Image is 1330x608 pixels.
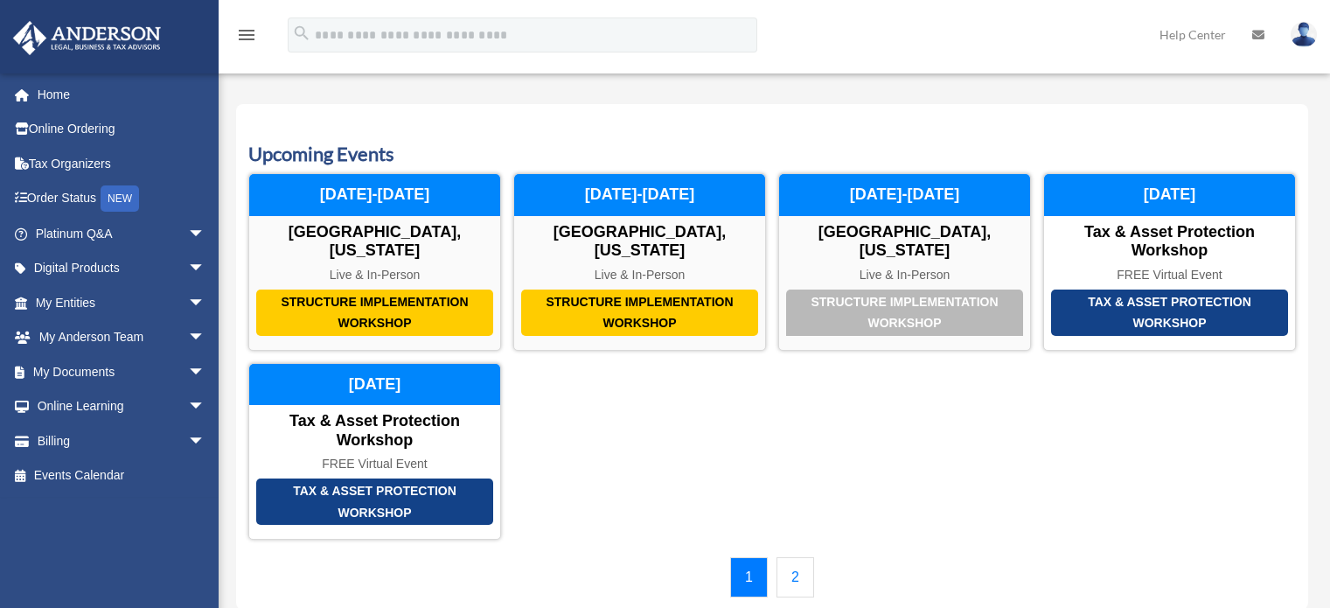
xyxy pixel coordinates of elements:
[188,285,223,321] span: arrow_drop_down
[188,251,223,287] span: arrow_drop_down
[249,457,500,472] div: FREE Virtual Event
[12,77,232,112] a: Home
[248,363,501,540] a: Tax & Asset Protection Workshop Tax & Asset Protection Workshop FREE Virtual Event [DATE]
[778,173,1031,350] a: Structure Implementation Workshop [GEOGRAPHIC_DATA], [US_STATE] Live & In-Person [DATE]-[DATE]
[188,320,223,356] span: arrow_drop_down
[12,181,232,217] a: Order StatusNEW
[188,354,223,390] span: arrow_drop_down
[12,423,232,458] a: Billingarrow_drop_down
[779,268,1030,283] div: Live & In-Person
[1044,223,1295,261] div: Tax & Asset Protection Workshop
[256,479,493,525] div: Tax & Asset Protection Workshop
[12,251,232,286] a: Digital Productsarrow_drop_down
[12,458,223,493] a: Events Calendar
[12,216,232,251] a: Platinum Q&Aarrow_drop_down
[248,141,1296,168] h3: Upcoming Events
[514,268,765,283] div: Live & In-Person
[521,290,758,336] div: Structure Implementation Workshop
[249,412,500,450] div: Tax & Asset Protection Workshop
[1291,22,1317,47] img: User Pic
[513,173,766,350] a: Structure Implementation Workshop [GEOGRAPHIC_DATA], [US_STATE] Live & In-Person [DATE]-[DATE]
[249,174,500,216] div: [DATE]-[DATE]
[730,557,768,598] a: 1
[256,290,493,336] div: Structure Implementation Workshop
[101,185,139,212] div: NEW
[188,423,223,459] span: arrow_drop_down
[514,174,765,216] div: [DATE]-[DATE]
[12,146,232,181] a: Tax Organizers
[1051,290,1288,336] div: Tax & Asset Protection Workshop
[8,21,166,55] img: Anderson Advisors Platinum Portal
[236,31,257,45] a: menu
[786,290,1023,336] div: Structure Implementation Workshop
[12,354,232,389] a: My Documentsarrow_drop_down
[188,389,223,425] span: arrow_drop_down
[12,112,232,147] a: Online Ordering
[188,216,223,252] span: arrow_drop_down
[779,223,1030,261] div: [GEOGRAPHIC_DATA], [US_STATE]
[12,320,232,355] a: My Anderson Teamarrow_drop_down
[12,389,232,424] a: Online Learningarrow_drop_down
[1044,174,1295,216] div: [DATE]
[776,557,814,598] a: 2
[248,173,501,350] a: Structure Implementation Workshop [GEOGRAPHIC_DATA], [US_STATE] Live & In-Person [DATE]-[DATE]
[236,24,257,45] i: menu
[249,268,500,283] div: Live & In-Person
[1044,268,1295,283] div: FREE Virtual Event
[779,174,1030,216] div: [DATE]-[DATE]
[249,364,500,406] div: [DATE]
[249,223,500,261] div: [GEOGRAPHIC_DATA], [US_STATE]
[1043,173,1296,350] a: Tax & Asset Protection Workshop Tax & Asset Protection Workshop FREE Virtual Event [DATE]
[292,24,311,43] i: search
[514,223,765,261] div: [GEOGRAPHIC_DATA], [US_STATE]
[12,285,232,320] a: My Entitiesarrow_drop_down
